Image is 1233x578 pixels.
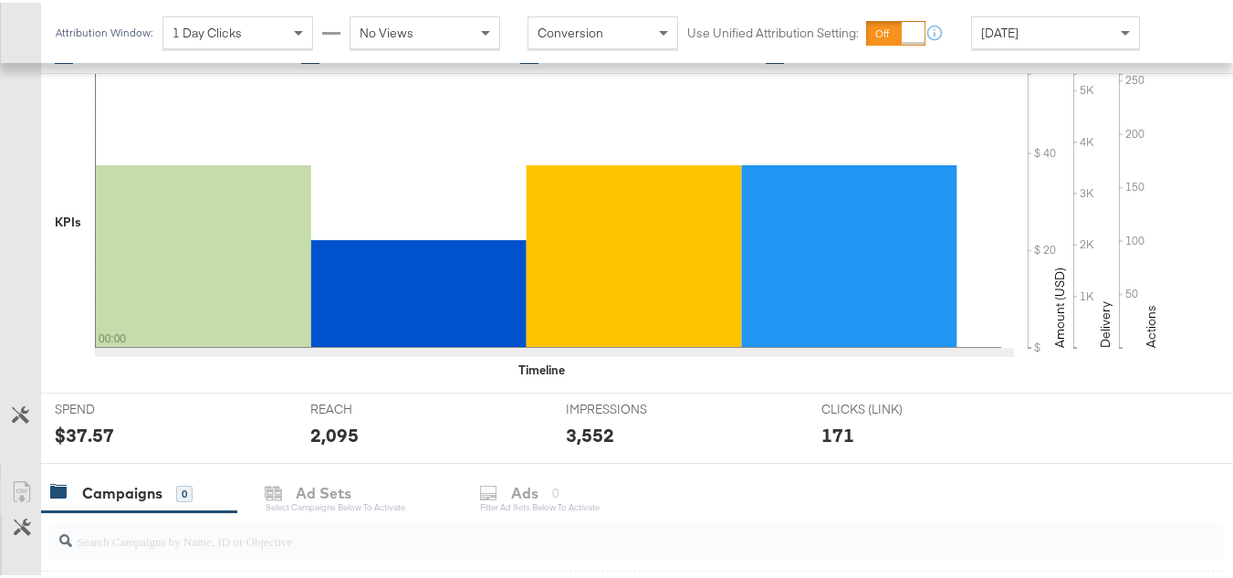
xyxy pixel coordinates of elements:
[687,22,859,39] label: Use Unified Attribution Setting:
[1097,299,1113,345] text: Delivery
[82,480,162,501] div: Campaigns
[55,24,153,37] div: Attribution Window:
[1051,265,1068,345] text: Amount (USD)
[172,22,242,38] span: 1 Day Clicks
[360,22,413,38] span: No Views
[72,513,1120,549] input: Search Campaigns by Name, ID or Objective
[981,22,1019,38] span: [DATE]
[55,419,114,446] div: $37.57
[538,22,603,38] span: Conversion
[821,398,958,415] span: CLICKS (LINK)
[55,211,81,228] div: KPIs
[566,419,614,446] div: 3,552
[566,398,703,415] span: IMPRESSIONS
[518,359,565,376] div: Timeline
[1143,302,1159,345] text: Actions
[310,419,359,446] div: 2,095
[176,483,193,499] div: 0
[310,398,447,415] span: REACH
[821,419,854,446] div: 171
[55,398,192,415] span: SPEND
